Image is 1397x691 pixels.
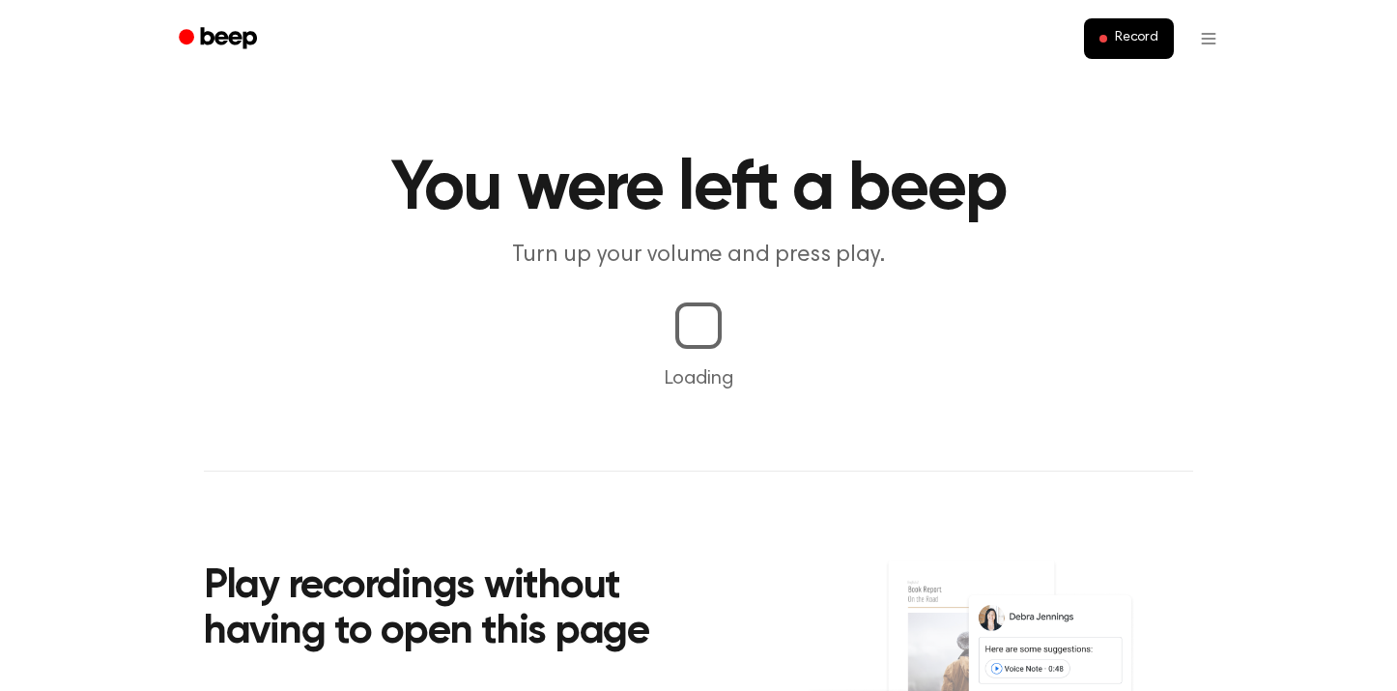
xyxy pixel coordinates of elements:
[1084,18,1174,59] button: Record
[1115,30,1158,47] span: Record
[204,155,1193,224] h1: You were left a beep
[23,364,1374,393] p: Loading
[328,240,1069,272] p: Turn up your volume and press play.
[1185,15,1232,62] button: Open menu
[204,564,725,656] h2: Play recordings without having to open this page
[165,20,274,58] a: Beep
